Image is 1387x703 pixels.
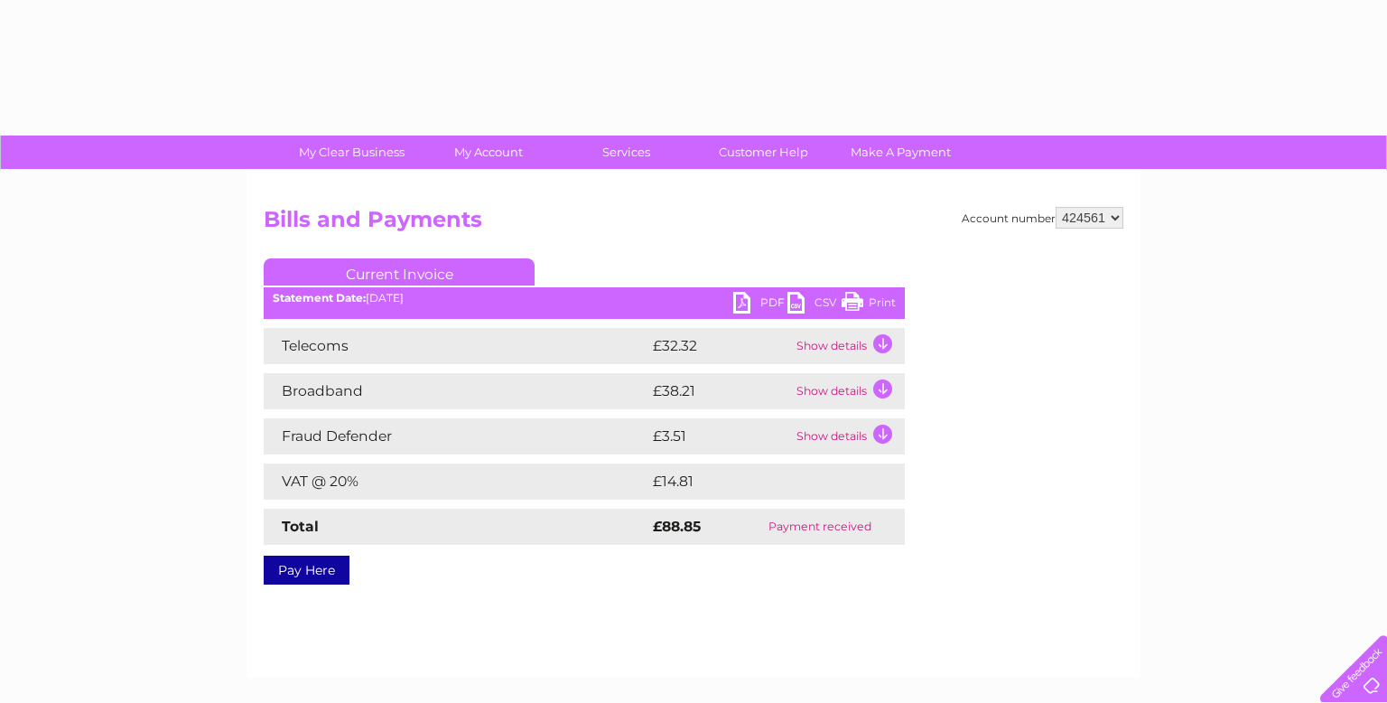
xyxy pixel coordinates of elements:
a: Pay Here [264,556,349,585]
td: Show details [792,373,905,409]
a: Customer Help [689,136,838,169]
a: My Clear Business [277,136,426,169]
a: Current Invoice [264,258,535,286]
strong: Total [282,518,319,535]
td: £3.51 [648,418,792,455]
a: CSV [787,292,842,318]
h2: Bills and Payments [264,207,1123,241]
td: Show details [792,418,905,455]
strong: £88.85 [653,518,701,535]
td: Payment received [735,509,905,545]
b: Statement Date: [273,291,366,305]
td: Telecoms [264,328,648,364]
a: My Account [414,136,563,169]
div: [DATE] [264,292,905,305]
td: £32.32 [648,328,792,364]
td: Broadband [264,373,648,409]
div: Account number [962,207,1123,229]
a: Print [842,292,896,318]
a: Services [552,136,701,169]
td: Fraud Defender [264,418,648,455]
td: Show details [792,328,905,364]
a: PDF [733,292,787,318]
a: Make A Payment [826,136,975,169]
td: £38.21 [648,373,792,409]
td: VAT @ 20% [264,464,648,500]
td: £14.81 [648,464,865,500]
